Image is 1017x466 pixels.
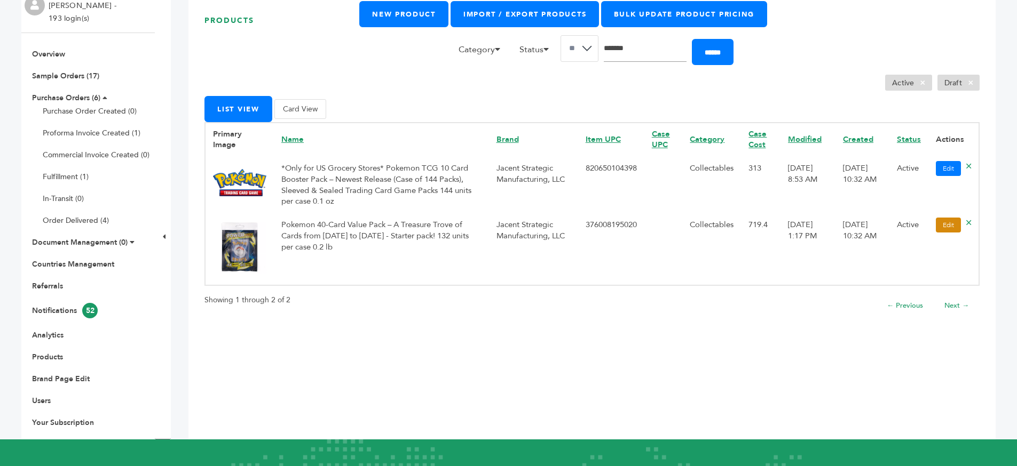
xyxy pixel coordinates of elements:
td: 313 [741,156,781,212]
a: Your Subscription [32,417,94,428]
h1: Products [204,1,359,40]
span: × [914,76,932,89]
a: Countries Management [32,259,114,269]
span: × [962,76,980,89]
a: Bulk Update Product Pricing [601,1,767,27]
td: Jacent Strategic Manufacturing, LLC [489,212,578,285]
a: Products [32,352,63,362]
a: Category [690,134,724,144]
a: Fulfillment (1) [43,172,89,182]
td: 376008195020 [578,212,644,285]
th: Primary Image [205,123,274,156]
li: Draft [937,75,980,91]
a: Item UPC [586,134,621,144]
button: List View [204,96,272,122]
td: Active [889,212,928,285]
a: Proforma Invoice Created (1) [43,128,140,138]
a: Modified [788,134,822,144]
li: Category [453,43,512,61]
td: Collectables [682,212,741,285]
a: In-Transit (0) [43,194,84,204]
a: Edit [936,161,961,176]
a: Case Cost [748,128,767,150]
a: Order Delivered (4) [43,215,109,226]
a: Overview [32,49,65,59]
th: Actions [928,123,979,156]
td: [DATE] 8:53 AM [781,156,835,212]
a: Users [32,396,51,406]
button: Card View [274,99,326,119]
input: Search [604,35,687,62]
img: No Image [213,169,266,196]
a: Brand [496,134,519,144]
td: [DATE] 10:32 AM [835,212,889,285]
a: Commercial Invoice Created (0) [43,150,149,160]
a: Purchase Order Created (0) [43,106,137,116]
li: Status [514,43,561,61]
a: Notifications52 [32,306,98,316]
img: No Image [213,220,266,274]
a: Document Management (0) [32,237,128,247]
a: Brand Page Edit [32,374,90,384]
td: [DATE] 10:32 AM [835,156,889,212]
td: 719.4 [741,212,781,285]
td: *Only for US Grocery Stores* Pokemon TCG 10 Card Booster Pack – Newest Release (Case of 144 Packs... [274,156,489,212]
span: 52 [82,303,98,318]
a: Name [281,134,304,144]
a: Status [897,134,921,144]
td: Collectables [682,156,741,212]
a: Next → [944,301,969,310]
a: Sample Orders (17) [32,71,99,81]
a: New Product [359,1,448,27]
a: Referrals [32,281,63,291]
a: Analytics [32,330,64,340]
li: Active [885,75,932,91]
a: Edit [936,218,961,232]
a: Import / Export Products [451,1,599,27]
a: ← Previous [887,301,923,310]
td: Jacent Strategic Manufacturing, LLC [489,156,578,212]
td: [DATE] 1:17 PM [781,212,835,285]
a: Purchase Orders (6) [32,93,100,103]
a: Case UPC [652,128,670,150]
p: Showing 1 through 2 of 2 [204,294,290,307]
td: Pokemon 40-Card Value Pack – A Treasure Trove of Cards from [DATE] to [DATE] - Starter pack! 132 ... [274,212,489,285]
td: Active [889,156,928,212]
td: 820650104398 [578,156,644,212]
a: Created [843,134,873,144]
